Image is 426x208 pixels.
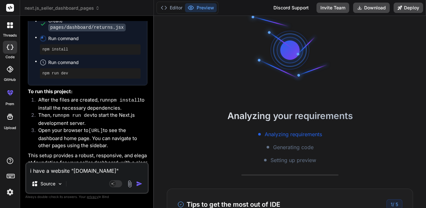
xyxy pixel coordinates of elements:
span: Analyzing requirements [265,130,322,138]
button: Deploy [394,3,423,13]
span: Run command [48,35,141,42]
label: Upload [4,125,16,131]
span: Setting up preview [271,156,316,164]
button: Editor [158,3,185,12]
p: Source [40,181,55,187]
code: npm install [108,98,140,103]
img: settings [5,187,16,198]
div: Create [48,17,141,31]
button: Download [353,3,390,13]
li: Open your browser to to see the dashboard home page. You can navigate to other pages using the si... [33,127,147,149]
code: npm run dev [61,113,93,118]
img: icon [136,181,143,187]
label: GitHub [4,77,16,82]
code: pages/dashboard/returns.jsx [48,24,126,31]
p: This setup provides a robust, responsive, and elegant foundation for your seller dashboard, with ... [28,152,147,189]
div: Discord Support [270,3,313,13]
strong: To run this project: [28,88,73,94]
li: Then, run to start the Next.js development server. [33,112,147,127]
label: threads [3,33,17,38]
button: Preview [185,3,217,12]
pre: npm run dev [42,71,138,76]
pre: npm install [42,47,138,52]
label: prem [6,101,14,107]
label: code [6,54,15,60]
code: [URL] [88,128,103,134]
span: 1 [391,202,393,207]
span: Run command [48,59,141,66]
p: Always double-check its answers. Your in Bind [25,194,149,200]
span: 5 [396,202,398,207]
li: After the files are created, run to install the necessary dependencies. [33,96,147,112]
img: Pick Models [57,181,63,187]
span: next.js_seller_dashboard_pages [25,5,100,11]
h2: Analyzing your requirements [154,109,426,123]
button: Invite Team [317,3,349,13]
span: Generating code [273,143,314,151]
img: attachment [126,180,133,188]
span: privacy [87,195,98,199]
